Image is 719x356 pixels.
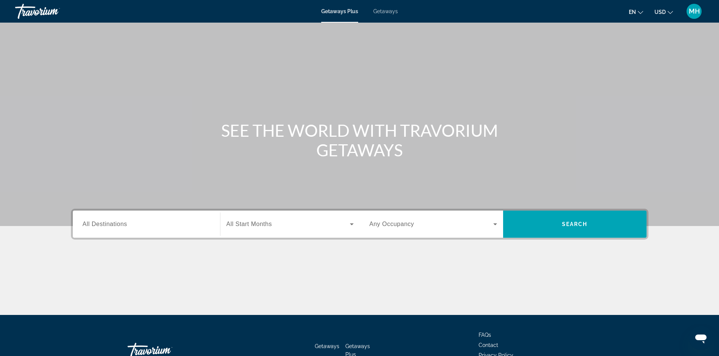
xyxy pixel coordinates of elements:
[15,2,91,21] a: Travorium
[321,8,358,14] a: Getaways Plus
[226,221,272,227] span: All Start Months
[689,8,700,15] span: MH
[370,221,414,227] span: Any Occupancy
[684,3,704,19] button: User Menu
[629,9,636,15] span: en
[315,343,339,349] a: Getaways
[373,8,398,14] a: Getaways
[654,6,673,17] button: Change currency
[689,326,713,350] iframe: Button to launch messaging window
[503,211,647,238] button: Search
[218,121,501,160] h1: SEE THE WORLD WITH TRAVORIUM GETAWAYS
[83,221,127,227] span: All Destinations
[479,332,491,338] a: FAQs
[654,9,666,15] span: USD
[73,211,647,238] div: Search widget
[562,221,588,227] span: Search
[629,6,643,17] button: Change language
[479,342,498,348] a: Contact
